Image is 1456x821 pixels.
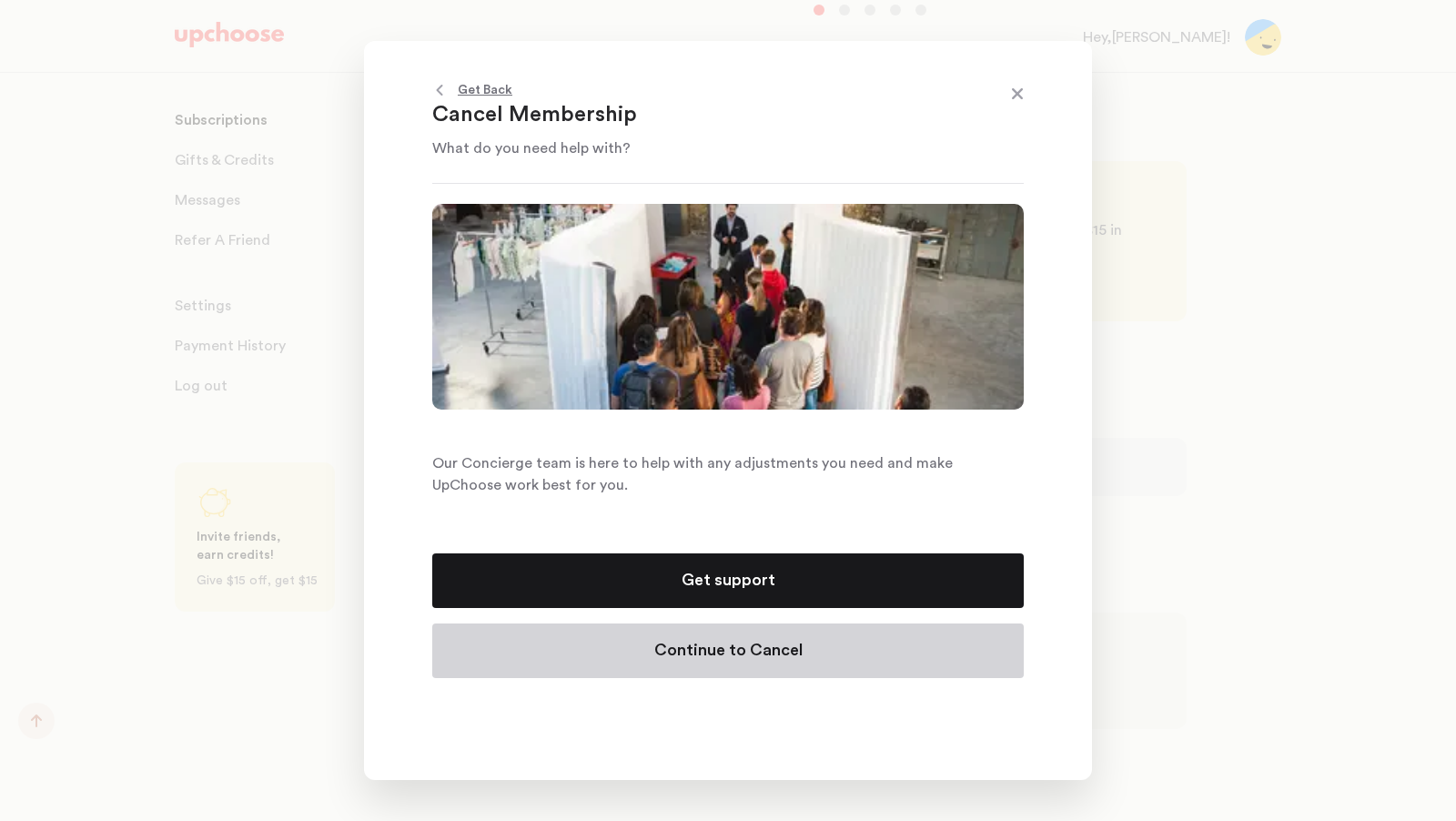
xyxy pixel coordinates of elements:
[682,570,775,592] p: Get support
[432,553,1024,608] button: Get support
[432,623,1024,678] button: Continue to Cancel
[458,79,512,101] p: Get Back
[432,101,978,130] p: Cancel Membership
[432,204,1024,410] img: Cancel Membership
[432,137,978,159] p: What do you need help with?
[432,452,1024,496] p: Our Concierge team is here to help with any adjustments you need and make UpChoose work best for ...
[654,640,803,662] p: Continue to Cancel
